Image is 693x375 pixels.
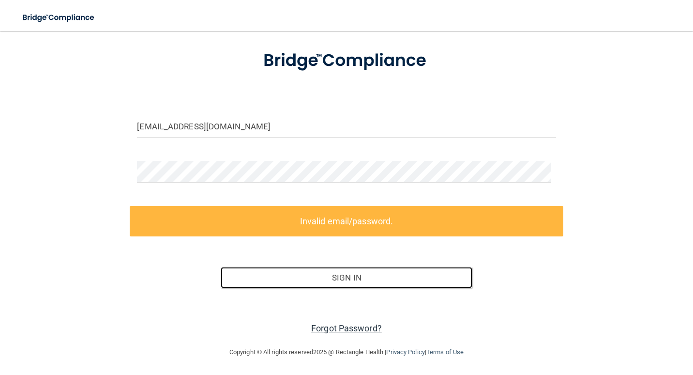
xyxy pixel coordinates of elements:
[221,267,472,288] button: Sign In
[311,323,382,333] a: Forgot Password?
[426,348,464,356] a: Terms of Use
[15,8,104,28] img: bridge_compliance_login_screen.278c3ca4.svg
[130,206,563,236] label: Invalid email/password.
[170,337,523,368] div: Copyright © All rights reserved 2025 @ Rectangle Health | |
[245,38,448,83] img: bridge_compliance_login_screen.278c3ca4.svg
[386,348,424,356] a: Privacy Policy
[137,116,556,138] input: Email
